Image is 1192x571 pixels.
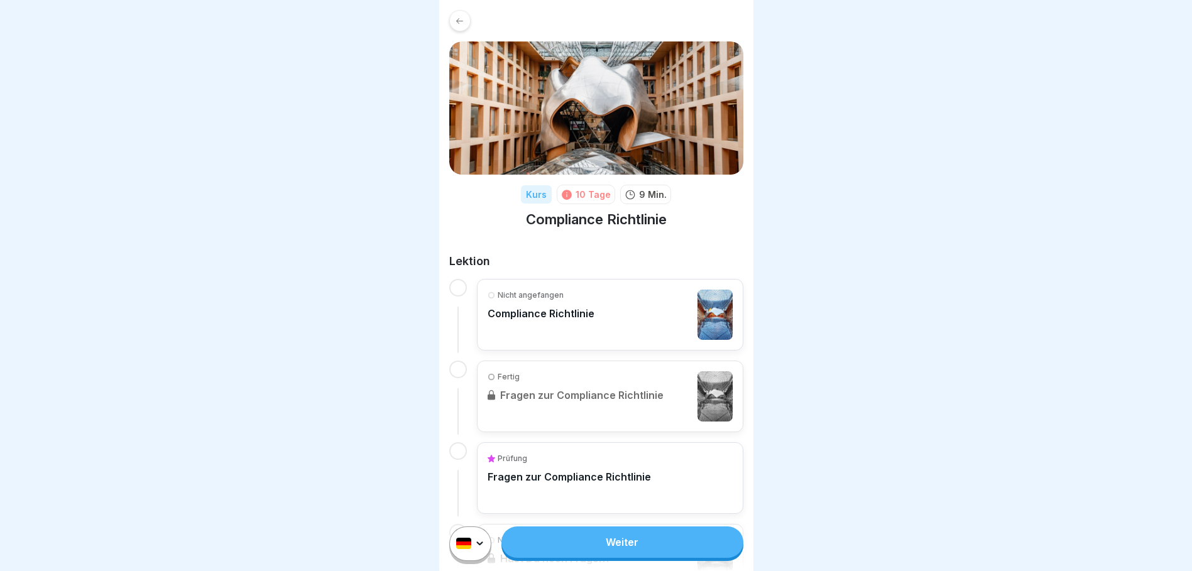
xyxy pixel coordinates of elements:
p: 9 Min. [639,188,667,201]
img: m6azt6by63mj5b74vcaonl5f.png [449,41,743,175]
img: dd56dor9s87fsje5mm4rdlx7.png [697,290,733,340]
p: Fragen zur Compliance Richtlinie [488,470,651,483]
a: Nicht angefangenCompliance Richtlinie [488,290,733,340]
a: PrüfungFragen zur Compliance Richtlinie [488,453,733,503]
h2: Lektion [449,254,743,269]
p: Nicht angefangen [498,290,564,301]
div: Kurs [521,185,552,204]
p: Compliance Richtlinie [488,307,594,320]
div: 10 Tage [576,188,611,201]
h1: Compliance Richtlinie [526,210,667,229]
p: Prüfung [498,453,527,464]
a: Weiter [501,526,743,558]
img: de.svg [456,538,471,550]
